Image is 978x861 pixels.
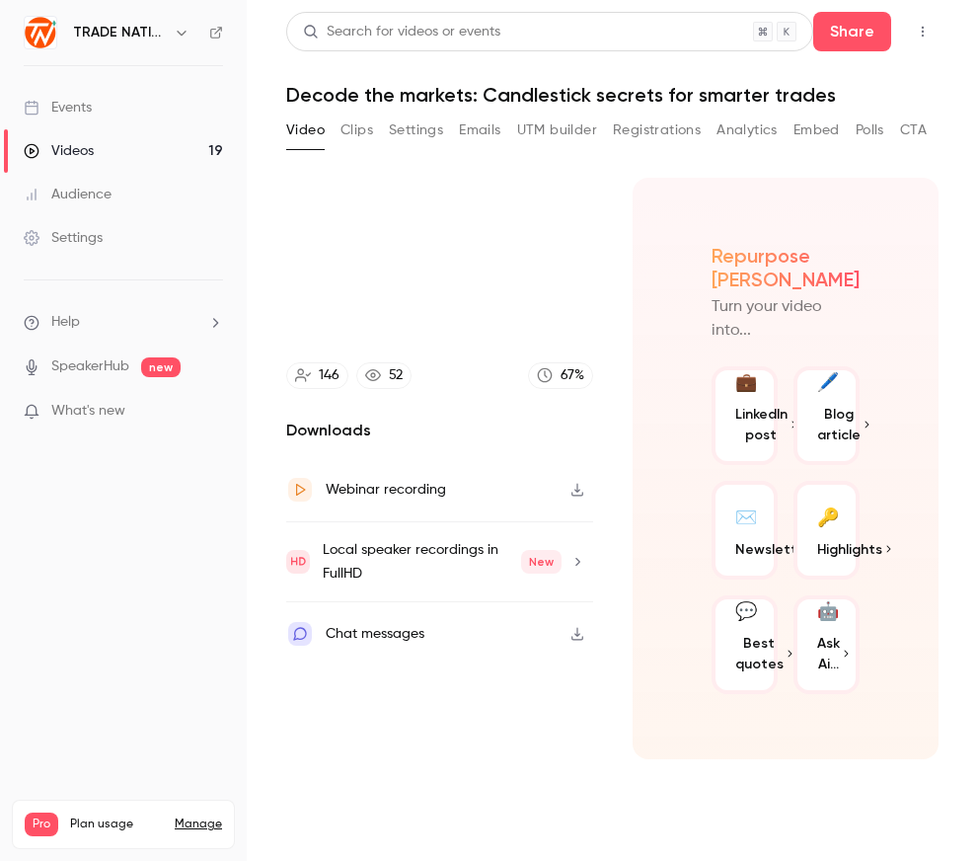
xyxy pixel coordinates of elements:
span: Plan usage [70,817,163,832]
div: 67 % [561,365,584,386]
div: Search for videos or events [303,22,500,42]
span: Best quotes [735,633,784,674]
button: Clips [340,115,373,146]
button: Top Bar Actions [907,16,939,47]
div: 146 [319,365,339,386]
div: 💼 [735,369,757,396]
button: ✉️Newsletter [712,481,778,580]
a: Manage [175,817,222,832]
button: 💬Best quotes [712,595,778,694]
div: 🖊️ [817,369,839,396]
a: SpeakerHub [51,356,129,377]
button: Embed [793,115,840,146]
a: 67% [528,362,593,389]
button: 💼LinkedIn post [712,366,778,465]
div: ✉️ [735,501,757,531]
span: Newsletter [735,539,811,560]
li: help-dropdown-opener [24,312,223,333]
button: 🖊️Blog article [793,366,860,465]
button: 🤖Ask Ai... [793,595,860,694]
h2: Downloads [286,419,593,442]
div: 52 [389,365,403,386]
div: Events [24,98,92,117]
div: Webinar recording [326,478,446,502]
div: Settings [24,228,103,248]
span: LinkedIn post [735,404,788,445]
button: Settings [389,115,443,146]
div: 🤖 [817,598,839,625]
div: Audience [24,185,112,204]
h1: Decode the markets: Candlestick secrets for smarter trades [286,83,939,107]
img: TRADE NATION [25,17,56,48]
p: Turn your video into... [712,295,861,343]
button: Analytics [716,115,778,146]
span: Highlights [817,539,882,560]
span: New [521,550,562,574]
button: Registrations [613,115,701,146]
button: UTM builder [517,115,597,146]
button: 🔑Highlights [793,481,860,580]
a: 52 [356,362,412,389]
button: CTA [900,115,927,146]
span: Blog article [817,404,861,445]
div: Chat messages [326,622,424,646]
span: Ask Ai... [817,633,840,674]
span: Help [51,312,80,333]
div: 🔑 [817,501,839,531]
div: Local speaker recordings in FullHD [323,538,562,586]
button: Emails [459,115,500,146]
h6: TRADE NATION [73,23,166,42]
button: Video [286,115,325,146]
button: Polls [856,115,884,146]
span: new [141,357,181,377]
div: 💬 [735,598,757,625]
button: Share [813,12,891,51]
a: 146 [286,362,348,389]
h2: Repurpose [PERSON_NAME] [712,244,861,291]
iframe: Noticeable Trigger [199,403,223,421]
span: What's new [51,401,125,422]
span: Pro [25,813,58,836]
div: Videos [24,141,94,161]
